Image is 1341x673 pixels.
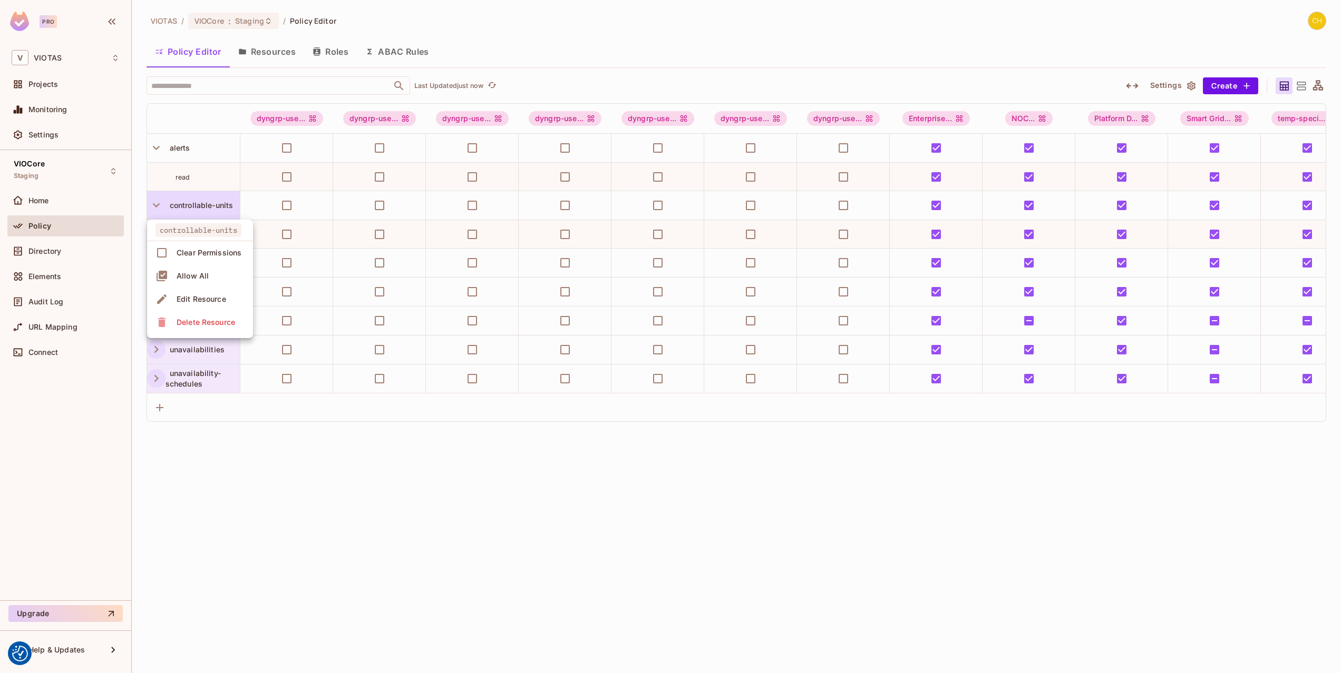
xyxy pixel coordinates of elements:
img: Revisit consent button [12,646,28,661]
div: Allow All [177,271,209,281]
span: controllable-units [156,223,241,237]
button: Consent Preferences [12,646,28,661]
div: Edit Resource [177,294,226,304]
div: Delete Resource [177,317,235,328]
div: Clear Permissions [177,248,241,258]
